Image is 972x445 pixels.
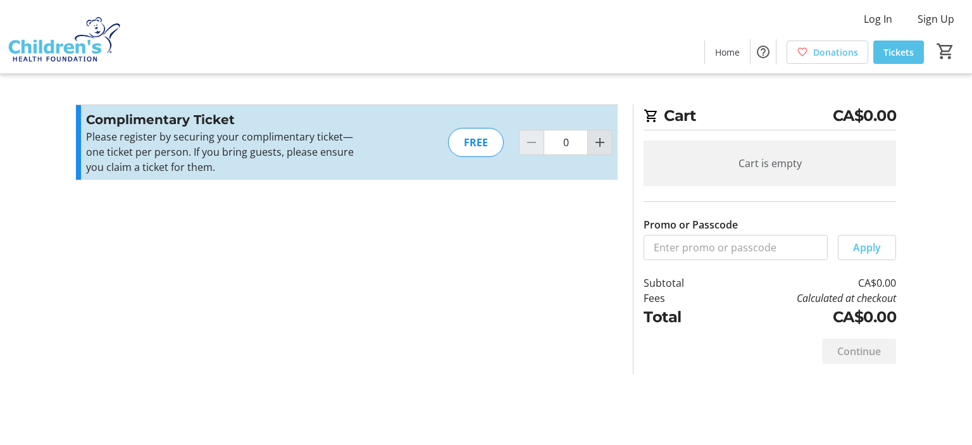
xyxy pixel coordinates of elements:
span: Tickets [883,46,914,59]
td: Subtotal [644,275,717,291]
img: Children's Health Foundation's Logo [8,5,120,68]
button: Increment by one [588,130,612,154]
td: Fees [644,291,717,306]
h3: Complimentary Ticket [86,110,363,129]
td: CA$0.00 [717,275,896,291]
p: Please register by securing your complimentary ticket—one ticket per person. If you bring guests,... [86,129,363,175]
button: Apply [838,235,896,260]
button: Log In [854,9,902,29]
span: CA$0.00 [833,104,897,127]
span: Sign Up [918,11,954,27]
span: Apply [853,240,881,255]
a: Donations [787,41,868,64]
span: Donations [813,46,858,59]
div: FREE [448,128,504,157]
span: Log In [864,11,892,27]
span: Home [715,46,740,59]
td: CA$0.00 [717,306,896,329]
div: Cart is empty [644,141,896,186]
td: Total [644,306,717,329]
button: Sign Up [907,9,964,29]
a: Tickets [873,41,924,64]
button: Help [751,39,776,65]
input: Enter promo or passcode [644,235,828,260]
input: Complimentary Ticket Quantity [544,130,588,155]
h2: Cart [644,104,896,130]
a: Home [705,41,750,64]
label: Promo or Passcode [644,217,738,232]
td: Calculated at checkout [717,291,896,306]
button: Cart [934,40,957,63]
